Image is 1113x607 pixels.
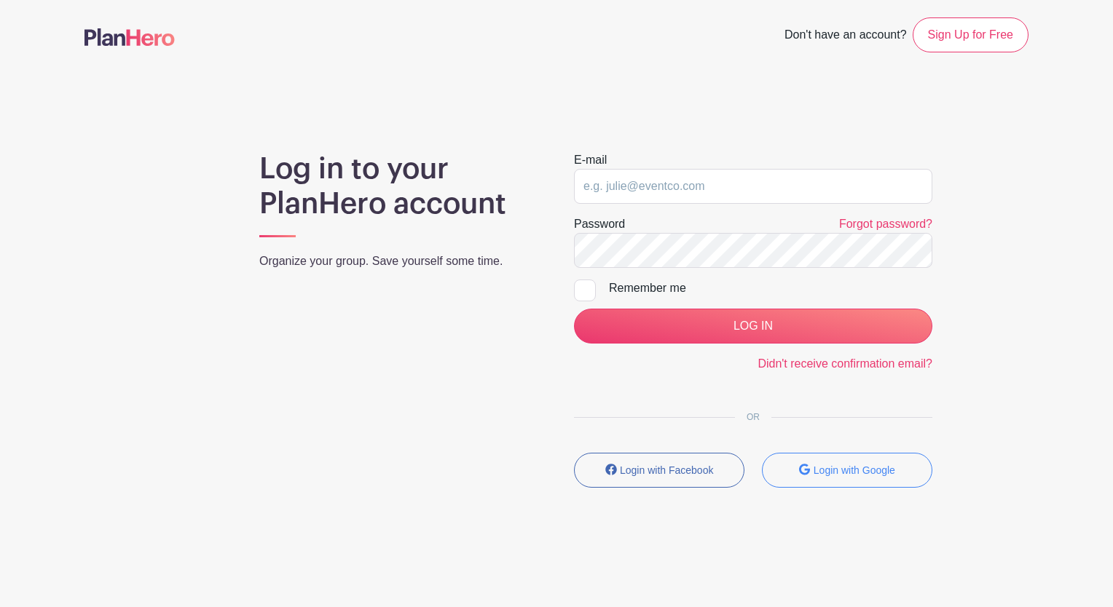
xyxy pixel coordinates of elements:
[574,151,607,169] label: E-mail
[758,357,932,370] a: Didn't receive confirmation email?
[762,453,932,488] button: Login with Google
[609,279,932,297] div: Remember me
[620,464,713,476] small: Login with Facebook
[574,309,932,344] input: LOG IN
[259,253,539,270] p: Organize your group. Save yourself some time.
[784,20,907,52] span: Don't have an account?
[259,151,539,221] h1: Log in to your PlanHero account
[574,215,625,233] label: Password
[735,412,771,422] span: OR
[839,218,932,230] a: Forgot password?
[814,464,895,476] small: Login with Google
[574,169,932,204] input: e.g. julie@eventco.com
[574,453,744,488] button: Login with Facebook
[913,17,1029,52] a: Sign Up for Free
[84,28,175,46] img: logo-507f7623f17ff9eddc593b1ce0a138ce2505c220e1c5a4e2b4648c50719b7d32.svg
